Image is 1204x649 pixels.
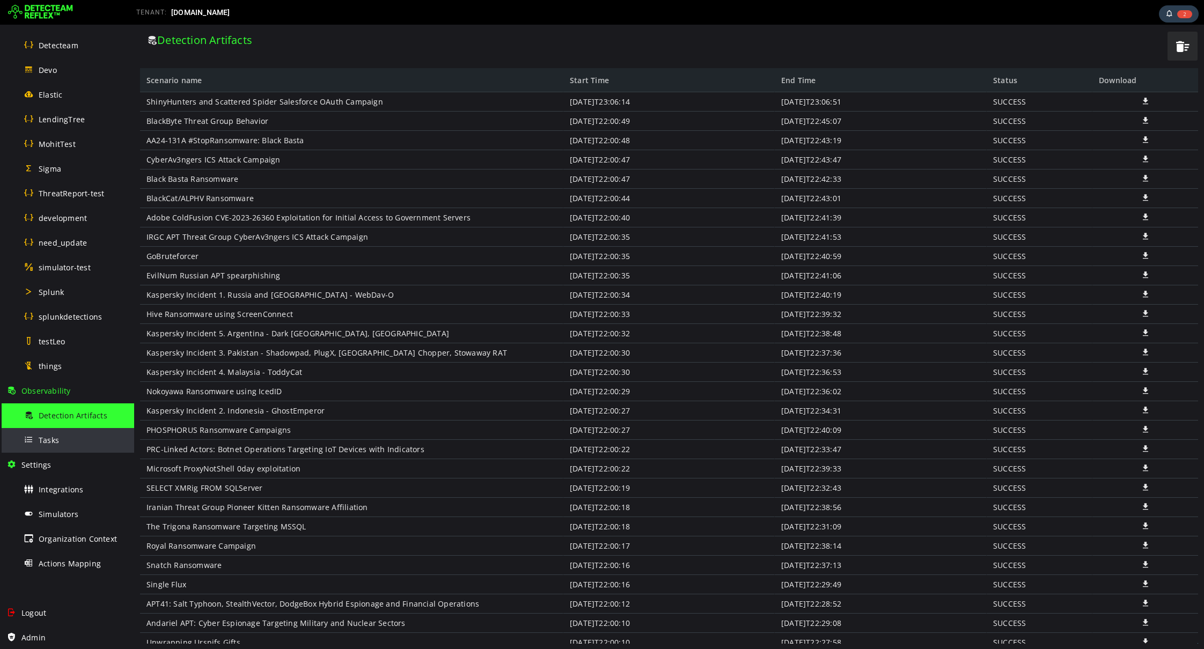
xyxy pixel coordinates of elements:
[6,299,429,319] div: Kaspersky Incident 5. Argentina - Dark [GEOGRAPHIC_DATA], [GEOGRAPHIC_DATA]
[6,570,429,589] div: APT41: Salt Typhoon, StealthVector, DodgeBox Hybrid Espionage and Financial Operations
[429,589,641,608] div: [DATE]T22:00:10
[6,473,429,492] div: Iranian Threat Group Pioneer Kitten Ransomware Affiliation
[853,570,958,589] div: SUCCESS
[429,145,641,164] div: [DATE]T22:00:47
[641,164,853,183] div: [DATE]T22:43:01
[6,222,429,241] div: GoBruteforcer
[6,87,429,106] div: BlackByte Threat Group Behavior
[853,261,958,280] div: SUCCESS
[39,410,107,421] span: Detection Artifacts
[6,357,429,377] div: Nokoyawa Ransomware using IcedID
[641,454,853,473] div: [DATE]T22:32:43
[39,435,59,445] span: Tasks
[641,241,853,261] div: [DATE]T22:41:06
[21,460,52,470] span: Settings
[853,338,958,357] div: SUCCESS
[853,454,958,473] div: SUCCESS
[39,114,85,124] span: LendingTree
[429,43,641,68] div: Start Time
[641,299,853,319] div: [DATE]T22:38:48
[853,183,958,203] div: SUCCESS
[853,473,958,492] div: SUCCESS
[6,377,429,396] div: Kaspersky Incident 2. Indonesia - GhostEmperor
[641,473,853,492] div: [DATE]T22:38:56
[641,608,853,628] div: [DATE]T22:27:58
[6,261,429,280] div: Kaspersky Incident 1. Russia and [GEOGRAPHIC_DATA] - WebDav-O
[429,319,641,338] div: [DATE]T22:00:30
[1177,10,1192,18] span: 2
[39,40,78,50] span: Detecteam
[641,145,853,164] div: [DATE]T22:42:33
[641,43,853,68] div: End Time
[6,106,429,126] div: AA24-131A #StopRansomware: Black Basta
[641,126,853,145] div: [DATE]T22:43:47
[641,280,853,299] div: [DATE]T22:39:32
[39,534,117,544] span: Organization Context
[39,238,87,248] span: need_update
[853,106,958,126] div: SUCCESS
[853,145,958,164] div: SUCCESS
[853,319,958,338] div: SUCCESS
[429,396,641,415] div: [DATE]T22:00:27
[641,338,853,357] div: [DATE]T22:36:53
[853,434,958,454] div: SUCCESS
[39,558,101,569] span: Actions Mapping
[853,550,958,570] div: SUCCESS
[39,361,62,371] span: things
[429,357,641,377] div: [DATE]T22:00:29
[853,203,958,222] div: SUCCESS
[641,222,853,241] div: [DATE]T22:40:59
[429,222,641,241] div: [DATE]T22:00:35
[6,145,429,164] div: Black Basta Ransomware
[853,608,958,628] div: SUCCESS
[429,338,641,357] div: [DATE]T22:00:30
[39,188,104,198] span: ThreatReport-test
[6,396,429,415] div: PHOSPHORUS Ransomware Campaigns
[853,222,958,241] div: SUCCESS
[6,512,429,531] div: Royal Ransomware Campaign
[6,492,429,512] div: The Trigona Ransomware Targeting MSSQL
[23,8,118,23] span: Detection Artifacts
[853,164,958,183] div: SUCCESS
[6,589,429,608] div: Andariel APT: Cyber Espionage Targeting Military and Nuclear Sectors
[1159,5,1199,23] div: Task Notifications
[641,377,853,396] div: [DATE]T22:34:31
[6,319,429,338] div: Kaspersky Incident 3. Pakistan - Shadowpad, PlugX, [GEOGRAPHIC_DATA] Chopper, Stowaway RAT
[6,203,429,222] div: IRGC APT Threat Group CyberAv3ngers ICS Attack Campaign
[853,241,958,261] div: SUCCESS
[641,589,853,608] div: [DATE]T22:29:08
[958,43,1064,68] div: Download
[853,531,958,550] div: SUCCESS
[853,377,958,396] div: SUCCESS
[853,280,958,299] div: SUCCESS
[429,241,641,261] div: [DATE]T22:00:35
[429,492,641,512] div: [DATE]T22:00:18
[39,90,62,100] span: Elastic
[39,164,61,174] span: Sigma
[21,386,71,396] span: Observability
[853,357,958,377] div: SUCCESS
[853,126,958,145] div: SUCCESS
[6,531,429,550] div: Snatch Ransomware
[853,492,958,512] div: SUCCESS
[429,68,641,87] div: [DATE]T23:06:14
[853,299,958,319] div: SUCCESS
[429,106,641,126] div: [DATE]T22:00:48
[641,203,853,222] div: [DATE]T22:41:53
[641,415,853,434] div: [DATE]T22:33:47
[641,512,853,531] div: [DATE]T22:38:14
[641,396,853,415] div: [DATE]T22:40:09
[429,570,641,589] div: [DATE]T22:00:12
[429,473,641,492] div: [DATE]T22:00:18
[641,319,853,338] div: [DATE]T22:37:36
[853,415,958,434] div: SUCCESS
[171,8,230,17] span: [DOMAIN_NAME]
[39,287,64,297] span: Splunk
[641,357,853,377] div: [DATE]T22:36:02
[6,126,429,145] div: CyberAv3ngers ICS Attack Campaign
[641,261,853,280] div: [DATE]T22:40:19
[853,87,958,106] div: SUCCESS
[6,454,429,473] div: SELECT XMRig FROM SQLServer
[853,43,958,68] div: Status
[6,434,429,454] div: Microsoft ProxyNotShell 0day exploitation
